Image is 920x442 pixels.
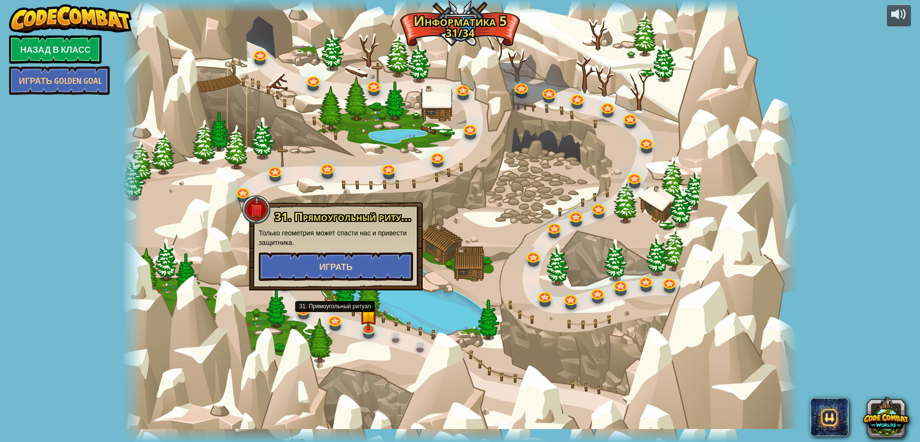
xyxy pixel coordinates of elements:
img: CodeCombat - Learn how to code by playing a game [9,4,132,33]
span: Играть [319,261,353,273]
span: 31. Прямоугольный ритуал [275,209,413,224]
button: Играть [259,252,413,281]
p: Только геометрия может спасти нас и привести защитника. [259,228,413,247]
img: level-banner-started.png [360,299,378,330]
a: Назад в класс [9,35,102,64]
a: Играть Golden Goal [9,66,110,95]
button: Регулировать громкость [887,4,911,27]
